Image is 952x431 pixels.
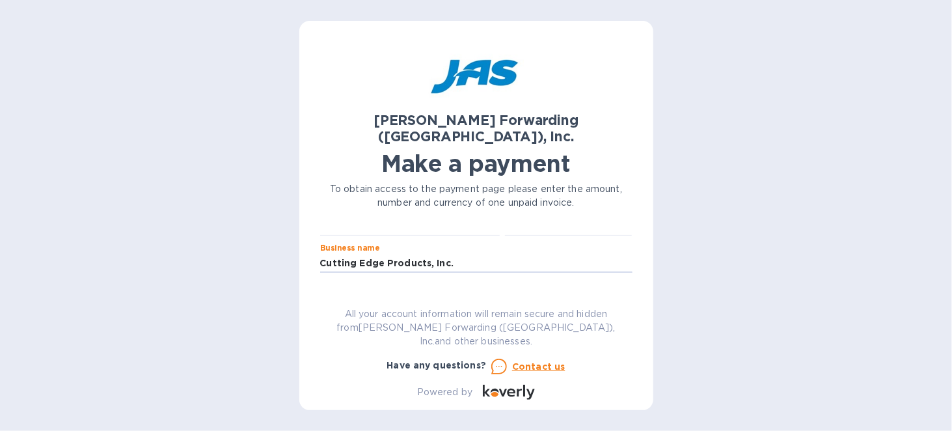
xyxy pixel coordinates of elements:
[320,150,632,177] h1: Make a payment
[387,360,487,370] b: Have any questions?
[374,112,578,145] b: [PERSON_NAME] Forwarding ([GEOGRAPHIC_DATA]), Inc.
[320,244,380,252] label: Business name
[320,254,632,273] input: Enter business name
[320,307,632,348] p: All your account information will remain secure and hidden from [PERSON_NAME] Forwarding ([GEOGRA...
[417,385,472,399] p: Powered by
[512,361,565,372] u: Contact us
[320,182,632,210] p: To obtain access to the payment page please enter the amount, number and currency of one unpaid i...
